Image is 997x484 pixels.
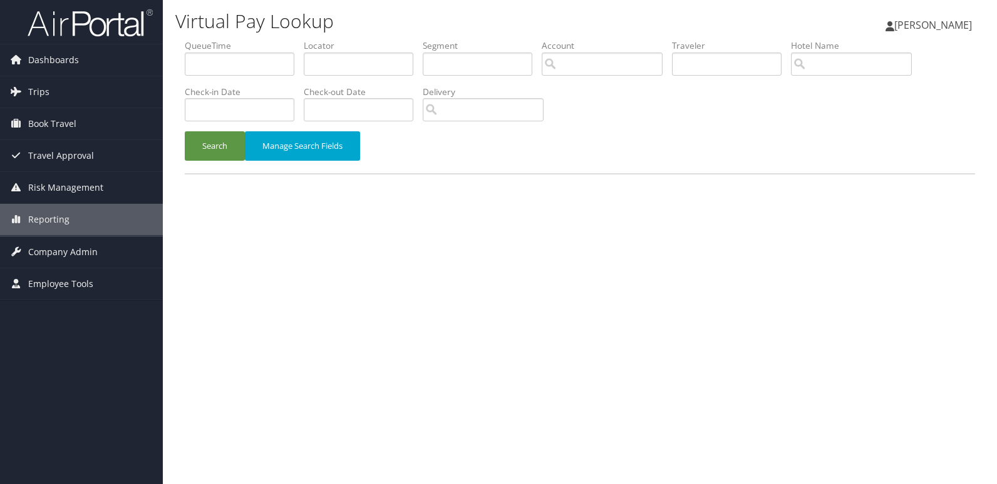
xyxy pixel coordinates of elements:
span: Reporting [28,204,70,235]
h1: Virtual Pay Lookup [175,8,715,34]
label: QueueTime [185,39,304,52]
label: Hotel Name [791,39,921,52]
label: Check-in Date [185,86,304,98]
label: Check-out Date [304,86,423,98]
label: Traveler [672,39,791,52]
label: Account [542,39,672,52]
span: Travel Approval [28,140,94,171]
label: Segment [423,39,542,52]
label: Locator [304,39,423,52]
span: Book Travel [28,108,76,139]
span: Employee Tools [28,268,93,300]
label: Delivery [423,86,553,98]
span: Trips [28,76,49,108]
button: Search [185,131,245,161]
a: [PERSON_NAME] [886,6,984,44]
span: Dashboards [28,44,79,76]
span: Company Admin [28,236,98,268]
span: [PERSON_NAME] [894,18,972,32]
img: airportal-logo.png [28,8,153,38]
button: Manage Search Fields [245,131,360,161]
span: Risk Management [28,172,103,203]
